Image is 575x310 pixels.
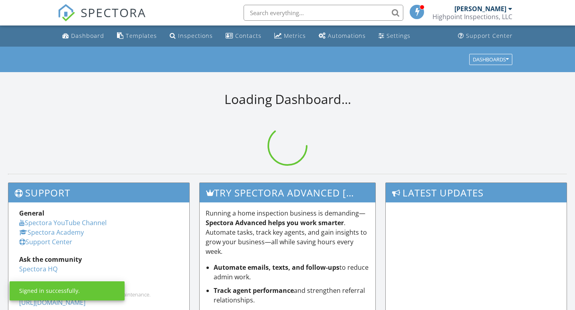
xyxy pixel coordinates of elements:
li: and strengthen referral relationships. [214,286,370,305]
div: Dashboard [71,32,104,39]
button: Dashboards [469,54,512,65]
a: Inspections [167,29,216,43]
div: Contacts [235,32,262,39]
input: Search everything... [244,5,403,21]
p: Running a home inspection business is demanding— . Automate tasks, track key agents, and gain ins... [206,208,370,256]
a: Support Center [455,29,516,43]
div: Templates [126,32,157,39]
div: Support Center [466,32,513,39]
h3: Try spectora advanced [DATE] [200,183,376,202]
strong: Spectora Advanced helps you work smarter [206,218,344,227]
a: [URL][DOMAIN_NAME] [19,298,85,307]
h3: Latest Updates [386,183,567,202]
a: Automations (Basic) [315,29,369,43]
div: Settings [387,32,410,39]
h3: Support [8,183,189,202]
a: SPECTORA [57,11,146,27]
a: Spectora YouTube Channel [19,218,107,227]
a: Support Center [19,237,72,246]
a: Settings [375,29,414,43]
div: Inspections [178,32,213,39]
div: [PERSON_NAME] [454,5,506,13]
strong: General [19,209,44,218]
img: The Best Home Inspection Software - Spectora [57,4,75,22]
span: SPECTORA [81,4,146,21]
div: Ask the community [19,255,178,264]
a: Templates [114,29,160,43]
a: Dashboard [59,29,107,43]
strong: Track agent performance [214,286,294,295]
a: Metrics [271,29,309,43]
a: Spectora HQ [19,265,57,273]
a: Spectora Academy [19,228,84,237]
div: Signed in successfully. [19,287,80,295]
strong: Automate emails, texts, and follow-ups [214,263,339,272]
div: Automations [328,32,366,39]
a: Contacts [222,29,265,43]
div: Metrics [284,32,306,39]
div: Dashboards [473,57,509,62]
div: Highpoint Inspections, LLC [432,13,512,21]
li: to reduce admin work. [214,263,370,282]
